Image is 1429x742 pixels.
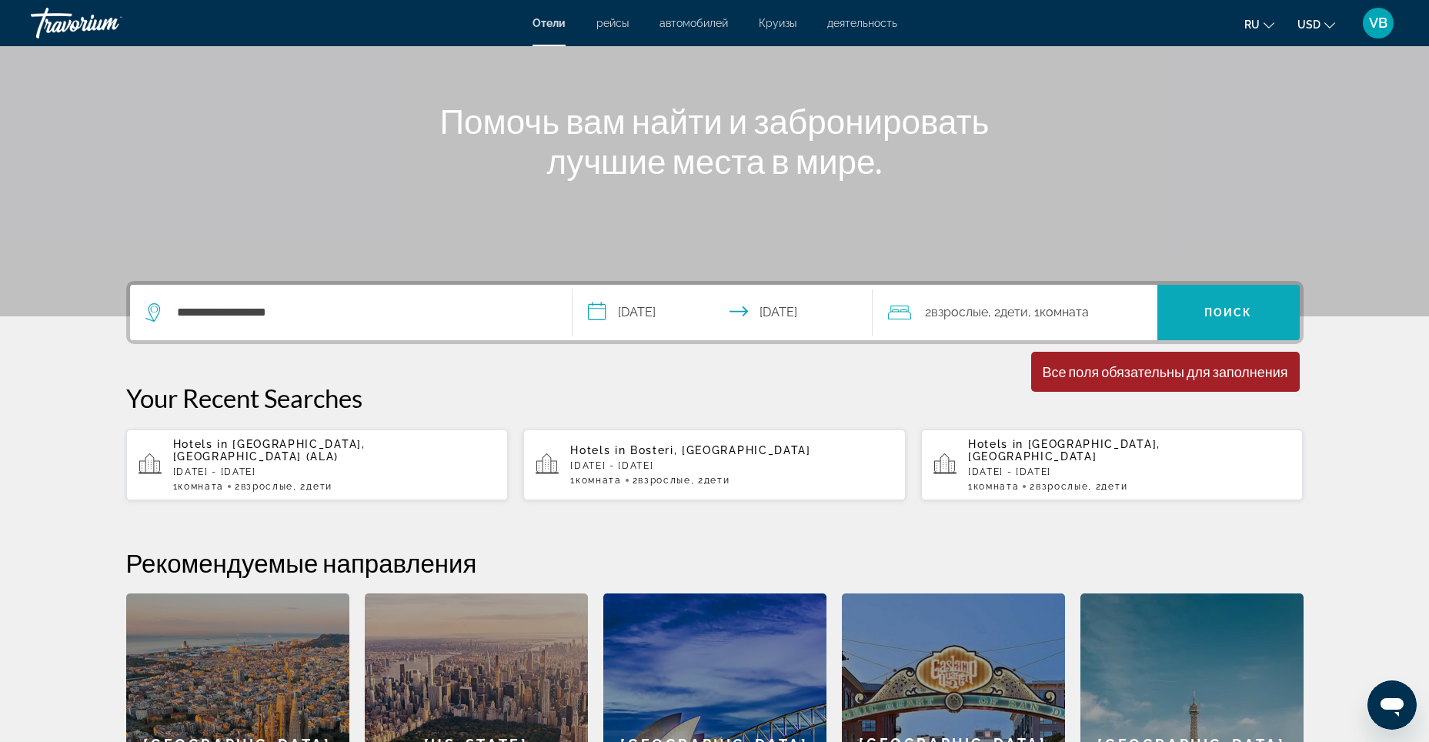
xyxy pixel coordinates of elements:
[523,429,906,501] button: Hotels in Bosteri, [GEOGRAPHIC_DATA][DATE] - [DATE]1Комната2Взрослые, 2Дети
[1157,285,1300,340] button: Search
[1040,305,1089,319] span: Комната
[1000,305,1028,319] span: Дети
[533,17,566,29] a: Отели
[827,17,897,29] a: деятельность
[968,481,1019,492] span: 1
[659,17,728,29] a: автомобилей
[1369,15,1387,31] span: VB
[126,383,1304,413] p: Your Recent Searches
[1036,481,1088,492] span: Взрослые
[638,475,690,486] span: Взрослые
[1043,363,1288,380] div: Все поля обязательны для заполнения
[306,481,332,492] span: Дети
[931,305,988,319] span: Взрослые
[293,481,332,492] span: , 2
[1297,18,1320,31] span: USD
[173,438,366,463] span: [GEOGRAPHIC_DATA], [GEOGRAPHIC_DATA] (ALA)
[968,438,1160,463] span: [GEOGRAPHIC_DATA], [GEOGRAPHIC_DATA]
[178,481,224,492] span: Комната
[1030,481,1088,492] span: 2
[31,3,185,43] a: Travorium
[570,475,621,486] span: 1
[126,547,1304,578] h2: Рекомендуемые направления
[1088,481,1127,492] span: , 2
[1101,481,1127,492] span: Дети
[241,481,293,492] span: Взрослые
[1204,306,1253,319] span: Поиск
[691,475,730,486] span: , 2
[630,444,811,456] span: Bosteri, [GEOGRAPHIC_DATA]
[1244,13,1274,35] button: Change language
[126,429,509,501] button: Hotels in [GEOGRAPHIC_DATA], [GEOGRAPHIC_DATA] (ALA)[DATE] - [DATE]1Комната2Взрослые, 2Дети
[873,285,1157,340] button: Travelers: 2 adults, 2 children
[173,438,229,450] span: Hotels in
[1358,7,1398,39] button: User Menu
[633,475,691,486] span: 2
[1028,302,1089,323] span: , 1
[1244,18,1260,31] span: ru
[968,466,1291,477] p: [DATE] - [DATE]
[173,466,496,477] p: [DATE] - [DATE]
[1367,680,1417,730] iframe: Кнопка запуска окна обмена сообщениями
[921,429,1304,501] button: Hotels in [GEOGRAPHIC_DATA], [GEOGRAPHIC_DATA][DATE] - [DATE]1Комната2Взрослые, 2Дети
[968,438,1023,450] span: Hotels in
[1297,13,1335,35] button: Change currency
[759,17,796,29] a: Круизы
[426,101,1003,181] h1: Помочь вам найти и забронировать лучшие места в мире.
[570,444,626,456] span: Hotels in
[576,475,622,486] span: Комната
[130,285,1300,340] div: Search widget
[173,481,224,492] span: 1
[925,302,988,323] span: 2
[573,285,873,340] button: Select check in and out date
[570,460,893,471] p: [DATE] - [DATE]
[596,17,629,29] a: рейсы
[973,481,1020,492] span: Комната
[175,301,549,324] input: Search hotel destination
[988,302,1028,323] span: , 2
[235,481,293,492] span: 2
[704,475,730,486] span: Дети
